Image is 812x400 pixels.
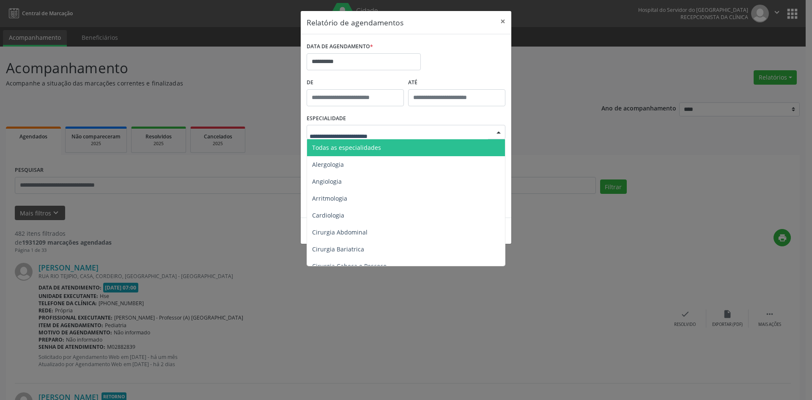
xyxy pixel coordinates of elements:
[494,11,511,32] button: Close
[312,245,364,253] span: Cirurgia Bariatrica
[312,211,344,219] span: Cardiologia
[312,143,381,152] span: Todas as especialidades
[307,112,346,125] label: ESPECIALIDADE
[312,160,344,168] span: Alergologia
[408,76,505,89] label: ATÉ
[312,262,387,270] span: Cirurgia Cabeça e Pescoço
[307,76,404,89] label: De
[312,194,347,202] span: Arritmologia
[312,228,368,236] span: Cirurgia Abdominal
[307,17,403,28] h5: Relatório de agendamentos
[312,177,342,185] span: Angiologia
[307,40,373,53] label: DATA DE AGENDAMENTO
